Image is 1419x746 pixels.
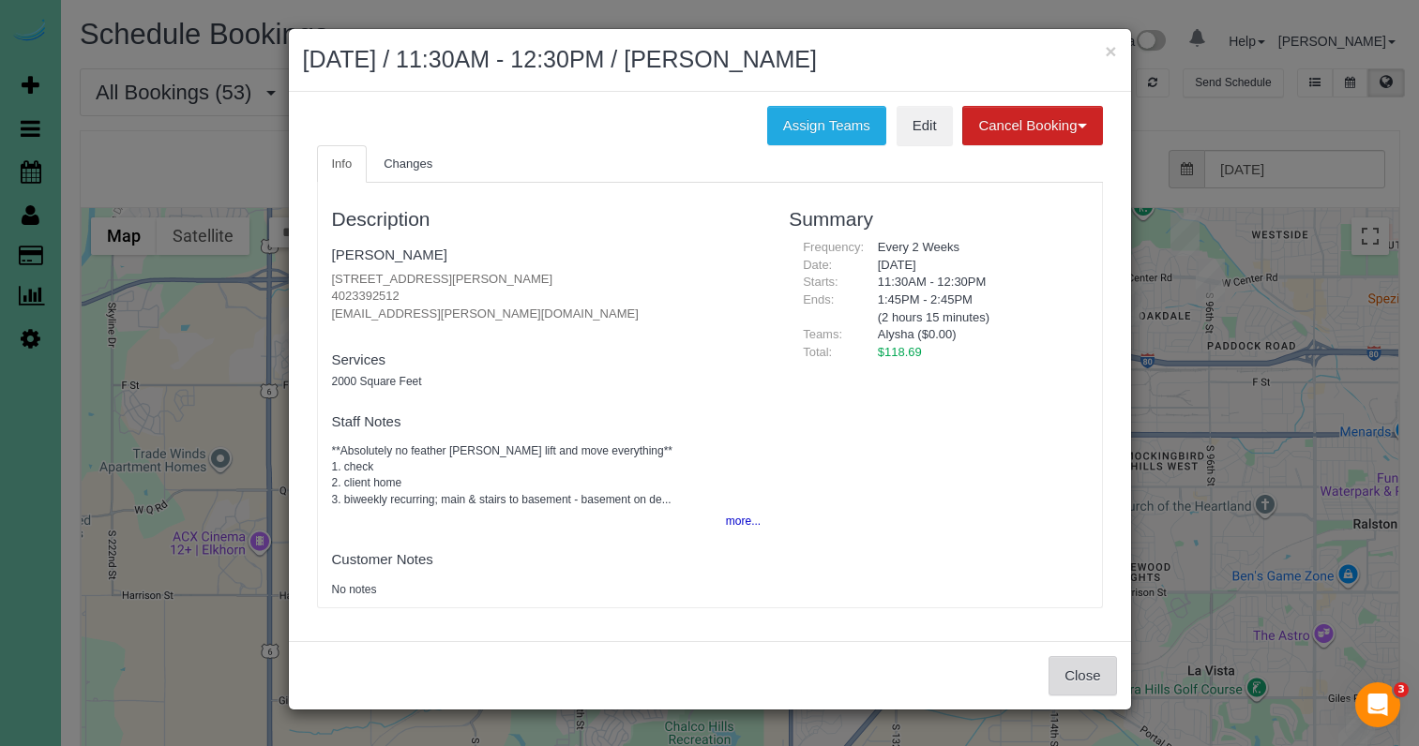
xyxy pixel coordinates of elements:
button: Cancel Booking [962,106,1102,145]
h4: Staff Notes [332,414,762,430]
span: 3 [1394,682,1409,697]
a: Info [317,145,368,184]
div: 1:45PM - 2:45PM (2 hours 15 minutes) [864,291,1088,326]
pre: No notes [332,582,762,598]
button: more... [715,508,761,535]
span: Frequency: [803,240,864,254]
div: [DATE] [864,257,1088,275]
button: × [1105,41,1116,61]
span: Total: [803,345,832,359]
span: Ends: [803,292,834,306]
button: Assign Teams [767,106,886,145]
a: Changes [369,145,447,184]
h3: Summary [789,208,1087,230]
a: [PERSON_NAME] [332,246,447,262]
h4: Customer Notes [332,552,762,568]
span: Starts: [803,275,838,289]
span: Teams: [803,327,842,341]
span: Changes [384,157,432,171]
p: [STREET_ADDRESS][PERSON_NAME] 4023392512 [EMAIL_ADDRESS][PERSON_NAME][DOMAIN_NAME] [332,271,762,323]
span: Date: [803,258,832,272]
div: Every 2 Weeks [864,239,1088,257]
li: Alysha ($0.00) [878,326,1074,344]
span: $118.69 [878,345,922,359]
button: Close [1049,656,1116,695]
h4: Services [332,352,762,368]
h3: Description [332,208,762,230]
h2: [DATE] / 11:30AM - 12:30PM / [PERSON_NAME] [303,43,1117,77]
h5: 2000 Square Feet [332,376,762,388]
a: Edit [897,106,953,145]
pre: **Absolutely no feather [PERSON_NAME] lift and move everything** 1. check 2. client home 3. biwee... [332,443,762,508]
div: 11:30AM - 12:30PM [864,274,1088,291]
span: Info [332,157,353,171]
iframe: Intercom live chat [1355,682,1400,727]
